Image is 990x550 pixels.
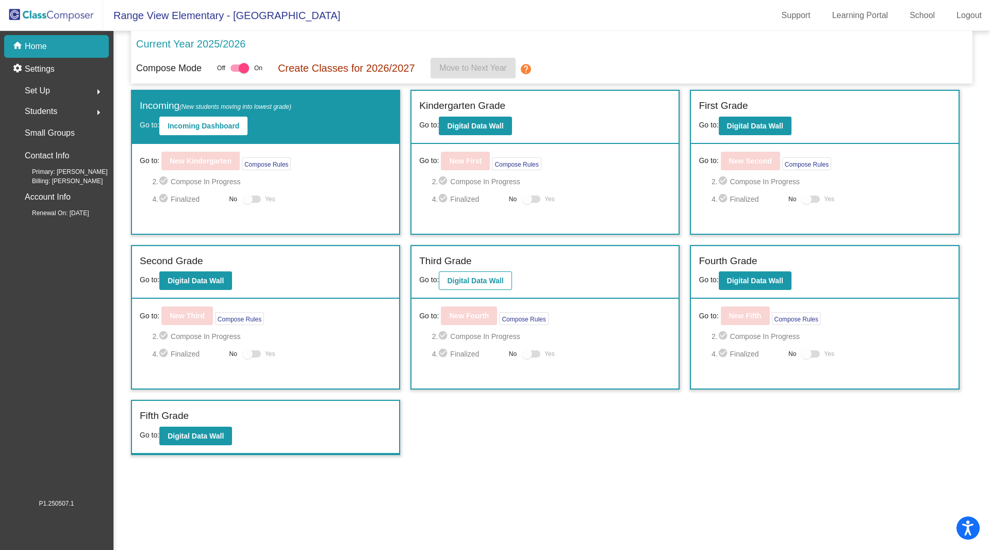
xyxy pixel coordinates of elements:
[25,63,55,75] p: Settings
[92,106,105,119] mat-icon: arrow_right
[824,7,897,24] a: Learning Portal
[824,348,834,360] span: Yes
[721,152,780,170] button: New Second
[12,63,25,75] mat-icon: settings
[824,193,834,205] span: Yes
[25,104,57,119] span: Students
[449,157,482,165] b: New First
[419,99,505,114] label: Kindergarten Grade
[25,40,47,53] p: Home
[419,121,439,129] span: Go to:
[948,7,990,24] a: Logout
[432,330,671,343] span: 2. Compose In Progress
[161,152,240,170] button: New Kindergarten
[25,126,75,140] p: Small Groups
[229,195,237,204] span: No
[215,312,264,325] button: Compose Rules
[447,277,503,285] b: Digital Data Wall
[140,276,159,284] span: Go to:
[439,63,507,72] span: Move to Next Year
[509,349,517,359] span: No
[441,306,497,325] button: New Fourth
[217,63,225,73] span: Off
[901,7,943,24] a: School
[782,157,831,170] button: Compose Rules
[254,63,262,73] span: On
[729,157,772,165] b: New Second
[25,84,50,98] span: Set Up
[441,152,490,170] button: New First
[25,149,69,163] p: Contact Info
[788,195,796,204] span: No
[719,271,791,290] button: Digital Data Wall
[699,254,757,269] label: Fourth Grade
[229,349,237,359] span: No
[699,276,718,284] span: Go to:
[158,348,171,360] mat-icon: check_circle
[140,99,291,114] label: Incoming
[544,348,555,360] span: Yes
[499,312,548,325] button: Compose Rules
[727,277,783,285] b: Digital Data Wall
[699,155,718,166] span: Go to:
[136,36,245,52] p: Current Year 2025/2026
[168,432,224,440] b: Digital Data Wall
[152,330,391,343] span: 2. Compose In Progress
[438,348,450,360] mat-icon: check_circle
[159,117,247,135] button: Incoming Dashboard
[140,409,189,424] label: Fifth Grade
[712,175,951,188] span: 2. Compose In Progress
[170,312,205,320] b: New Third
[159,427,232,445] button: Digital Data Wall
[103,7,340,24] span: Range View Elementary - [GEOGRAPHIC_DATA]
[718,348,730,360] mat-icon: check_circle
[729,312,762,320] b: New Fifth
[431,58,516,78] button: Move to Next Year
[152,348,224,360] span: 4. Finalized
[432,175,671,188] span: 2. Compose In Progress
[727,122,783,130] b: Digital Data Wall
[773,7,819,24] a: Support
[432,193,504,205] span: 4. Finalized
[509,195,517,204] span: No
[788,349,796,359] span: No
[438,330,450,343] mat-icon: check_circle
[419,254,471,269] label: Third Grade
[419,155,439,166] span: Go to:
[419,311,439,321] span: Go to:
[419,276,439,284] span: Go to:
[699,121,718,129] span: Go to:
[712,330,951,343] span: 2. Compose In Progress
[170,157,232,165] b: New Kindergarten
[438,193,450,205] mat-icon: check_circle
[158,175,171,188] mat-icon: check_circle
[719,117,791,135] button: Digital Data Wall
[168,122,239,130] b: Incoming Dashboard
[718,193,730,205] mat-icon: check_circle
[140,311,159,321] span: Go to:
[140,431,159,439] span: Go to:
[432,348,504,360] span: 4. Finalized
[158,330,171,343] mat-icon: check_circle
[718,175,730,188] mat-icon: check_circle
[492,157,541,170] button: Compose Rules
[152,175,391,188] span: 2. Compose In Progress
[699,99,748,114] label: First Grade
[179,103,291,110] span: (New students moving into lowest grade)
[15,167,108,176] span: Primary: [PERSON_NAME]
[772,312,821,325] button: Compose Rules
[140,121,159,129] span: Go to:
[721,306,770,325] button: New Fifth
[712,348,783,360] span: 4. Finalized
[520,63,532,75] mat-icon: help
[718,330,730,343] mat-icon: check_circle
[439,271,511,290] button: Digital Data Wall
[15,208,89,218] span: Renewal On: [DATE]
[699,311,718,321] span: Go to:
[168,277,224,285] b: Digital Data Wall
[439,117,511,135] button: Digital Data Wall
[242,157,291,170] button: Compose Rules
[12,40,25,53] mat-icon: home
[158,193,171,205] mat-icon: check_circle
[159,271,232,290] button: Digital Data Wall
